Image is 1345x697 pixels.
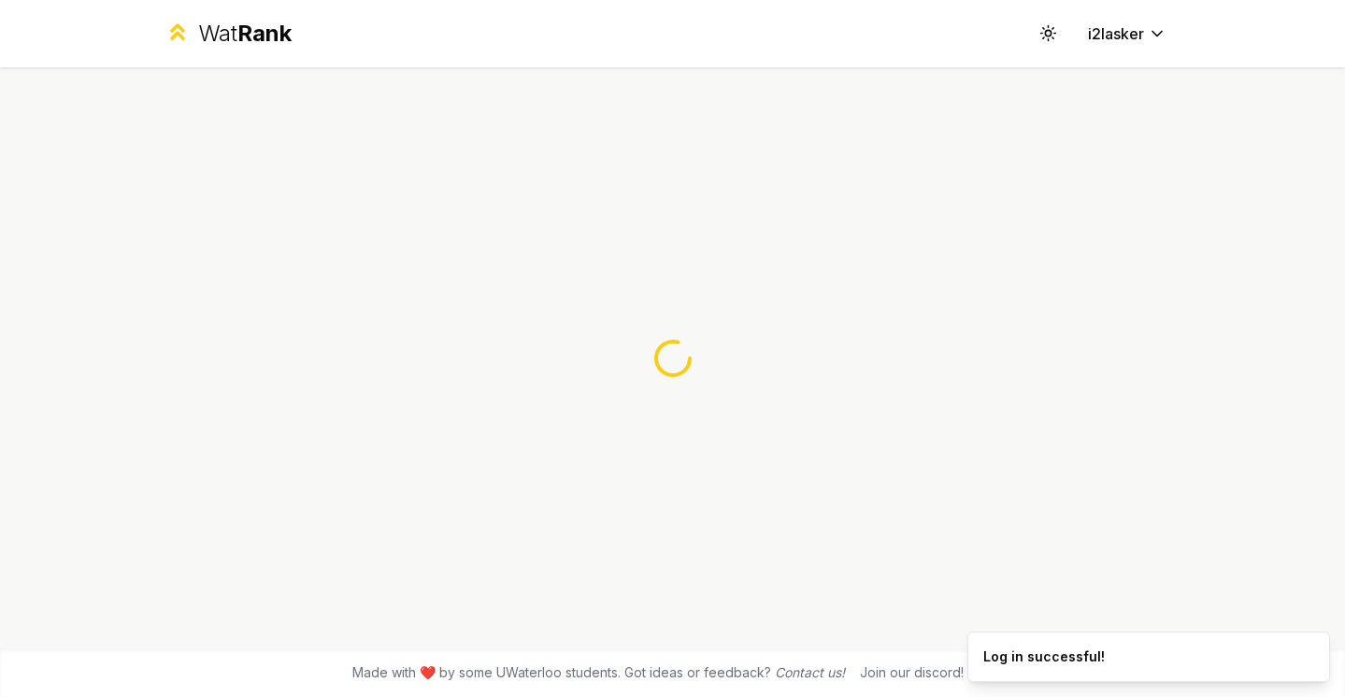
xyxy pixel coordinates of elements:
[1088,22,1144,45] span: i2lasker
[860,663,964,682] div: Join our discord!
[198,19,292,49] div: Wat
[983,647,1105,666] div: Log in successful!
[775,664,845,680] a: Contact us!
[352,663,845,682] span: Made with ❤️ by some UWaterloo students. Got ideas or feedback?
[1073,17,1181,51] button: i2lasker
[165,19,293,49] a: WatRank
[237,20,292,47] span: Rank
